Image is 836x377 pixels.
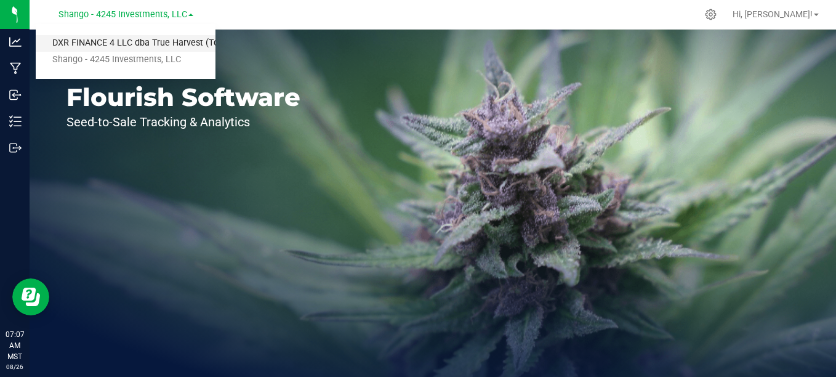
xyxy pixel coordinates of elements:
[12,278,49,315] iframe: Resource center
[6,329,24,362] p: 07:07 AM MST
[9,115,22,128] inline-svg: Inventory
[36,35,215,52] a: DXR FINANCE 4 LLC dba True Harvest (Total Health and Wellness)
[733,9,813,19] span: Hi, [PERSON_NAME]!
[6,362,24,371] p: 08/26
[66,85,300,110] p: Flourish Software
[58,9,187,20] span: Shango - 4245 Investments, LLC
[66,116,300,128] p: Seed-to-Sale Tracking & Analytics
[9,142,22,154] inline-svg: Outbound
[9,89,22,101] inline-svg: Inbound
[36,52,215,68] a: Shango - 4245 Investments, LLC
[9,36,22,48] inline-svg: Analytics
[703,9,718,20] div: Manage settings
[9,62,22,75] inline-svg: Manufacturing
